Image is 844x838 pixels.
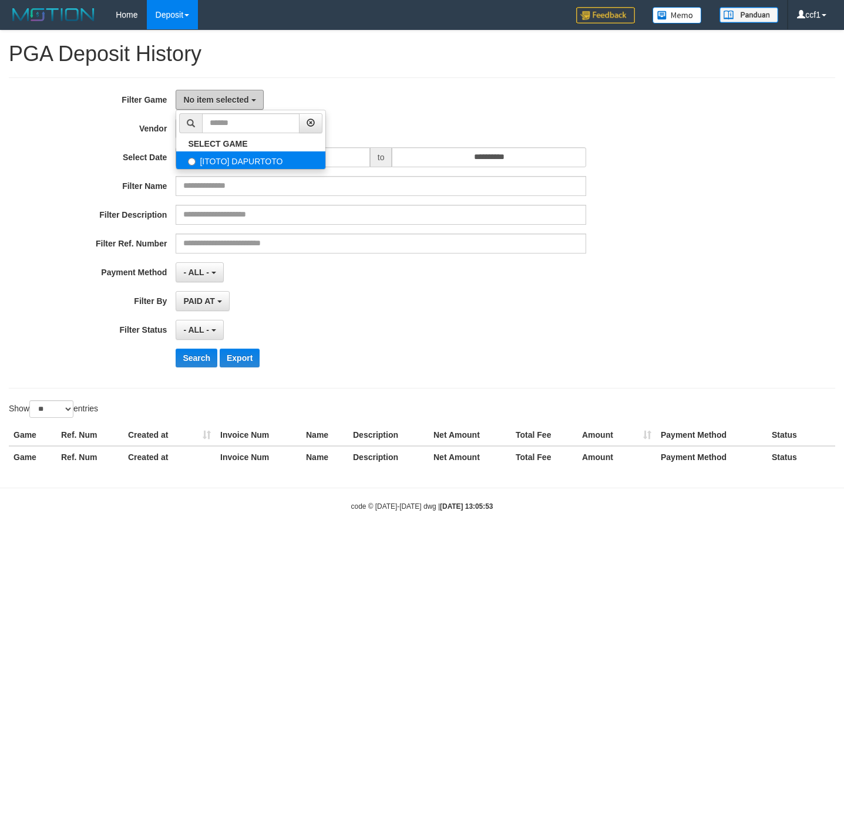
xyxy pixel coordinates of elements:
[348,424,429,446] th: Description
[576,7,635,23] img: Feedback.jpg
[429,446,511,468] th: Net Amount
[348,446,429,468] th: Description
[216,446,301,468] th: Invoice Num
[176,90,263,110] button: No item selected
[188,158,196,165] input: [ITOTO] DAPURTOTO
[56,424,123,446] th: Ref. Num
[656,446,767,468] th: Payment Method
[176,291,229,311] button: PAID AT
[577,424,656,446] th: Amount
[301,446,348,468] th: Name
[183,325,209,334] span: - ALL -
[176,136,325,151] a: SELECT GAME
[9,6,98,23] img: MOTION_logo.png
[183,268,209,277] span: - ALL -
[440,502,493,511] strong: [DATE] 13:05:53
[9,424,56,446] th: Game
[123,446,216,468] th: Created at
[511,446,577,468] th: Total Fee
[511,424,577,446] th: Total Fee
[719,7,778,23] img: panduan.png
[656,424,767,446] th: Payment Method
[183,95,248,104] span: No item selected
[216,424,301,446] th: Invoice Num
[301,424,348,446] th: Name
[123,424,216,446] th: Created at
[188,139,247,148] b: SELECT GAME
[9,42,835,66] h1: PGA Deposit History
[653,7,702,23] img: Button%20Memo.svg
[429,424,511,446] th: Net Amount
[767,424,835,446] th: Status
[29,400,73,418] select: Showentries
[220,349,260,367] button: Export
[577,446,656,468] th: Amount
[56,446,123,468] th: Ref. Num
[176,349,217,367] button: Search
[9,400,98,418] label: Show entries
[176,151,325,169] label: [ITOTO] DAPURTOTO
[351,502,493,511] small: code © [DATE]-[DATE] dwg |
[176,320,223,340] button: - ALL -
[9,446,56,468] th: Game
[370,147,392,167] span: to
[767,446,835,468] th: Status
[176,262,223,282] button: - ALL -
[183,296,214,306] span: PAID AT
